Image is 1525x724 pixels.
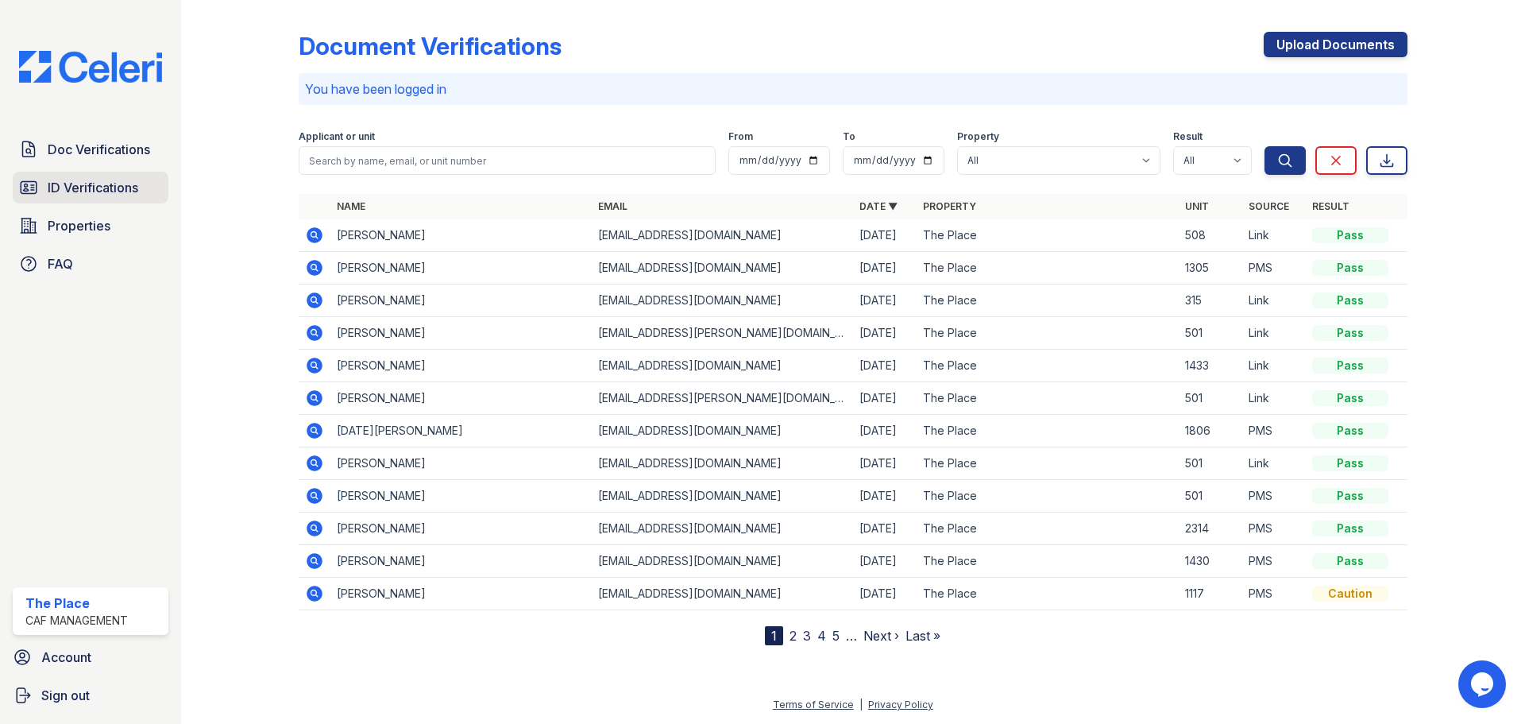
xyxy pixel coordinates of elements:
td: The Place [917,545,1178,578]
a: 2 [790,628,797,644]
td: [DATE] [853,317,917,350]
a: FAQ [13,248,168,280]
td: 501 [1179,480,1242,513]
td: 508 [1179,219,1242,252]
td: [PERSON_NAME] [330,578,592,610]
a: Date ▼ [859,200,898,212]
a: Email [598,200,627,212]
td: [DATE] [853,415,917,447]
td: The Place [917,285,1178,317]
td: The Place [917,219,1178,252]
a: Result [1312,200,1349,212]
div: Caution [1312,586,1388,602]
td: [DATE] [853,285,917,317]
td: [EMAIL_ADDRESS][DOMAIN_NAME] [592,513,853,545]
td: 501 [1179,447,1242,480]
td: [PERSON_NAME] [330,447,592,480]
div: Pass [1312,325,1388,341]
td: [PERSON_NAME] [330,480,592,513]
input: Search by name, email, or unit number [299,146,716,175]
td: [EMAIL_ADDRESS][PERSON_NAME][DOMAIN_NAME] [592,317,853,350]
div: | [859,699,863,710]
label: Applicant or unit [299,130,375,143]
td: [DATE] [853,382,917,415]
div: Pass [1312,423,1388,439]
a: Next › [863,628,899,644]
td: PMS [1242,480,1306,513]
span: Doc Verifications [48,140,150,159]
a: Upload Documents [1264,32,1407,57]
a: Properties [13,210,168,242]
td: The Place [917,350,1178,382]
td: [DATE] [853,252,917,285]
td: [EMAIL_ADDRESS][DOMAIN_NAME] [592,350,853,382]
td: [EMAIL_ADDRESS][PERSON_NAME][DOMAIN_NAME] [592,382,853,415]
td: PMS [1242,578,1306,610]
div: Pass [1312,553,1388,569]
td: The Place [917,447,1178,480]
div: Pass [1312,260,1388,276]
td: 1806 [1179,415,1242,447]
div: Pass [1312,358,1388,374]
label: Property [957,130,999,143]
label: To [843,130,855,143]
td: 1117 [1179,578,1242,610]
a: Terms of Service [773,699,854,710]
td: PMS [1242,545,1306,578]
td: [EMAIL_ADDRESS][DOMAIN_NAME] [592,545,853,578]
td: [EMAIL_ADDRESS][DOMAIN_NAME] [592,415,853,447]
td: The Place [917,578,1178,610]
div: CAF Management [25,613,128,629]
a: Account [6,641,175,673]
td: [DATE] [853,447,917,480]
td: The Place [917,317,1178,350]
td: The Place [917,252,1178,285]
td: [DATE] [853,513,917,545]
a: Property [923,200,976,212]
td: [PERSON_NAME] [330,350,592,382]
td: [EMAIL_ADDRESS][DOMAIN_NAME] [592,252,853,285]
a: Name [337,200,365,212]
td: [PERSON_NAME] [330,285,592,317]
span: FAQ [48,254,73,273]
td: 1433 [1179,350,1242,382]
div: Pass [1312,292,1388,308]
td: The Place [917,382,1178,415]
td: [PERSON_NAME] [330,219,592,252]
div: Document Verifications [299,32,562,60]
div: Pass [1312,488,1388,504]
div: Pass [1312,455,1388,471]
td: [EMAIL_ADDRESS][DOMAIN_NAME] [592,219,853,252]
span: Properties [48,216,110,235]
td: [DATE] [853,219,917,252]
td: 1430 [1179,545,1242,578]
td: [PERSON_NAME] [330,382,592,415]
td: PMS [1242,513,1306,545]
img: CE_Logo_Blue-a8612792a0a2168367f1c8372b55b34899dd931a85d93a1a3d3e32e68fde9ad4.png [6,51,175,83]
td: The Place [917,480,1178,513]
td: 1305 [1179,252,1242,285]
td: [DATE] [853,480,917,513]
span: … [846,626,857,645]
label: From [728,130,753,143]
td: PMS [1242,415,1306,447]
td: [PERSON_NAME] [330,513,592,545]
td: Link [1242,447,1306,480]
td: PMS [1242,252,1306,285]
td: Link [1242,382,1306,415]
td: [EMAIL_ADDRESS][DOMAIN_NAME] [592,578,853,610]
td: 315 [1179,285,1242,317]
td: 2314 [1179,513,1242,545]
td: Link [1242,219,1306,252]
span: Sign out [41,686,90,705]
td: [PERSON_NAME] [330,317,592,350]
td: [DATE] [853,350,917,382]
td: [EMAIL_ADDRESS][DOMAIN_NAME] [592,447,853,480]
td: [EMAIL_ADDRESS][DOMAIN_NAME] [592,480,853,513]
button: Sign out [6,679,175,711]
td: The Place [917,415,1178,447]
div: Pass [1312,390,1388,406]
td: [DATE] [853,545,917,578]
td: [DATE][PERSON_NAME] [330,415,592,447]
p: You have been logged in [305,79,1401,99]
